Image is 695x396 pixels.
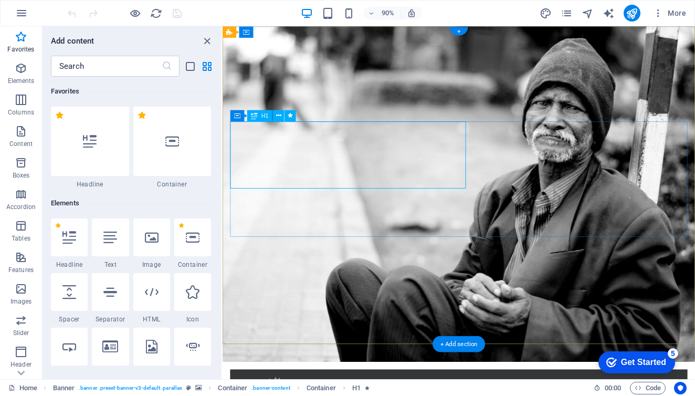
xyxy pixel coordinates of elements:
div: Image [133,218,170,269]
button: close panel [201,35,213,47]
button: Code [630,382,666,394]
div: Get Started [31,12,76,21]
div: HTML [133,273,170,324]
p: Images [10,297,32,306]
span: H1 [261,113,269,119]
span: Spacer [51,315,88,324]
div: + Add section [433,336,485,352]
p: Columns [8,108,34,117]
button: More [649,5,690,22]
i: AI Writer [603,7,615,19]
i: Publish [626,7,638,19]
span: Remove from favorites [138,111,146,120]
span: Text [92,260,129,269]
span: Headline [51,180,129,189]
h6: Elements [51,197,211,210]
i: This element is a customizable preset [186,385,191,391]
div: Container [174,218,211,269]
i: Pages (Ctrl+Alt+S) [561,7,573,19]
span: SVG [133,370,170,378]
span: . banner .preset-banner-v3-default .parallax [79,382,182,394]
span: Headline [51,260,88,269]
div: Container [133,107,212,189]
button: pages [561,7,573,19]
button: Usercentrics [674,382,687,394]
i: Reload page [150,7,162,19]
p: Features [8,266,34,274]
div: Headline [51,218,88,269]
button: design [540,7,552,19]
span: Container [133,180,212,189]
span: Button [51,370,88,378]
a: Click to cancel selection. Double-click to open Pages [8,382,37,394]
h6: 90% [380,7,396,19]
button: grid-view [201,60,213,72]
span: Logo [92,370,129,378]
button: text_generator [603,7,615,19]
button: 90% [364,7,401,19]
div: Get Started 5 items remaining, 0% complete [8,5,85,27]
h6: Add content [51,35,94,47]
i: Navigator [582,7,594,19]
span: Container [174,260,211,269]
div: + [449,27,468,35]
div: 5 [78,2,88,13]
button: reload [150,7,162,19]
div: Icon [174,273,211,324]
span: 00 00 [605,382,621,394]
div: Button [51,328,88,378]
span: More [653,8,686,18]
span: Click to select. Double-click to edit [352,382,361,394]
button: Click here to leave preview mode and continue editing [129,7,141,19]
button: navigator [582,7,594,19]
div: Logo [92,328,129,378]
button: publish [624,5,640,22]
input: Search [51,56,162,77]
span: Remove from favorites [55,111,64,120]
span: . banner-content [251,382,290,394]
div: Image slider [174,328,211,378]
span: Icon [174,315,211,324]
i: Element contains an animation [365,385,370,391]
span: Click to select. Double-click to edit [218,382,247,394]
h6: Favorites [51,85,211,98]
p: Elements [8,77,35,85]
i: This element contains a background [195,385,202,391]
i: Design (Ctrl+Alt+Y) [540,7,552,19]
span: Remove from favorites [178,223,184,228]
p: Content [9,140,33,148]
span: Separator [92,315,129,324]
span: HTML [133,315,170,324]
h6: Session time [594,382,622,394]
span: Image [133,260,170,269]
p: Header [10,360,31,369]
div: Separator [92,273,129,324]
p: Favorites [7,45,34,54]
nav: breadcrumb [53,382,370,394]
p: Boxes [13,171,30,180]
i: On resize automatically adjust zoom level to fit chosen device. [407,8,416,18]
p: Slider [13,329,29,337]
p: Tables [12,234,30,243]
span: Click to select. Double-click to edit [53,382,75,394]
div: Spacer [51,273,88,324]
div: Headline [51,107,129,189]
span: Code [635,382,661,394]
span: Click to select. Double-click to edit [307,382,336,394]
button: list-view [184,60,196,72]
span: Remove from favorites [55,223,61,228]
div: Text [92,218,129,269]
div: SVG [133,328,170,378]
span: : [612,384,614,392]
p: Accordion [6,203,36,211]
span: Image slider [174,370,211,378]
